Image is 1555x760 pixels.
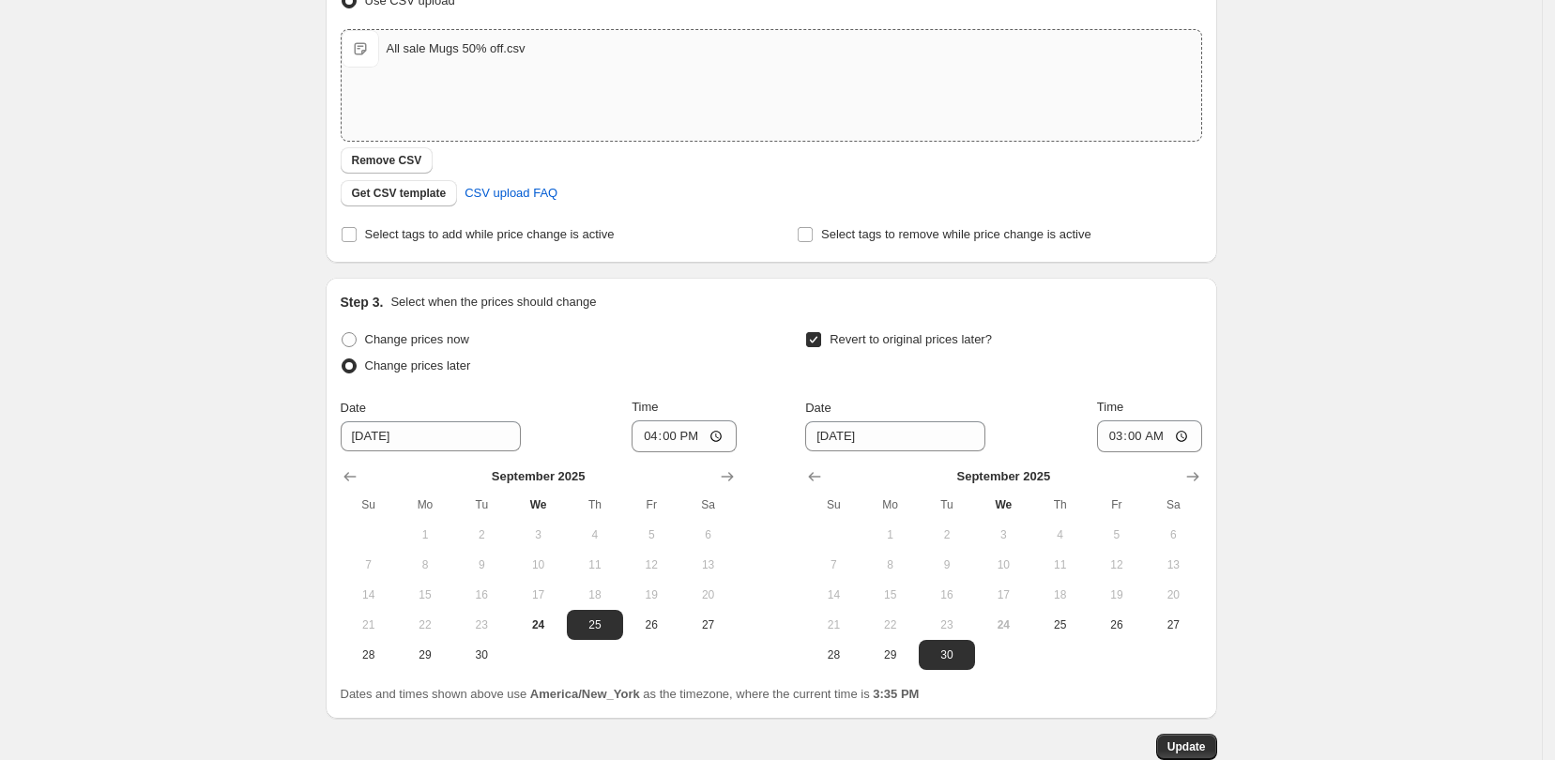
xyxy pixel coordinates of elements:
button: Sunday September 14 2025 [341,580,397,610]
button: Tuesday September 23 2025 [919,610,975,640]
span: Th [1039,497,1080,512]
button: Saturday September 13 2025 [679,550,736,580]
span: 17 [517,587,558,602]
button: Show next month, October 2025 [714,464,740,490]
button: Tuesday September 2 2025 [919,520,975,550]
button: Friday September 12 2025 [623,550,679,580]
span: Sa [687,497,728,512]
button: Thursday September 25 2025 [567,610,623,640]
input: 9/24/2025 [805,421,985,451]
span: Date [805,401,831,415]
button: Monday September 1 2025 [862,520,919,550]
span: We [517,497,558,512]
button: Monday September 8 2025 [862,550,919,580]
button: Sunday September 14 2025 [805,580,861,610]
span: Select tags to add while price change is active [365,227,615,241]
button: Saturday September 13 2025 [1145,550,1201,580]
button: Saturday September 27 2025 [679,610,736,640]
button: Tuesday September 16 2025 [919,580,975,610]
span: 15 [870,587,911,602]
button: Thursday September 18 2025 [567,580,623,610]
span: 3 [983,527,1024,542]
span: 11 [574,557,616,572]
span: Tu [461,497,502,512]
p: Select when the prices should change [390,293,596,312]
span: Th [574,497,616,512]
span: 9 [926,557,968,572]
button: Wednesday September 3 2025 [975,520,1031,550]
span: 16 [926,587,968,602]
button: Monday September 15 2025 [862,580,919,610]
span: Sa [1152,497,1194,512]
th: Wednesday [510,490,566,520]
span: 30 [926,647,968,662]
span: Tu [926,497,968,512]
th: Monday [397,490,453,520]
span: 25 [1039,617,1080,632]
button: Tuesday September 9 2025 [453,550,510,580]
button: Friday September 12 2025 [1089,550,1145,580]
span: 22 [870,617,911,632]
span: 26 [1096,617,1137,632]
span: 18 [574,587,616,602]
button: Monday September 15 2025 [397,580,453,610]
span: 23 [461,617,502,632]
button: Tuesday September 23 2025 [453,610,510,640]
span: 21 [813,617,854,632]
span: Select tags to remove while price change is active [821,227,1091,241]
button: Wednesday September 17 2025 [510,580,566,610]
button: Monday September 29 2025 [397,640,453,670]
th: Friday [623,490,679,520]
span: 29 [870,647,911,662]
div: All sale Mugs 50% off.csv [387,39,526,58]
span: Su [348,497,389,512]
button: Monday September 22 2025 [397,610,453,640]
button: Show next month, October 2025 [1180,464,1206,490]
th: Tuesday [453,490,510,520]
th: Saturday [1145,490,1201,520]
span: 16 [461,587,502,602]
span: Fr [631,497,672,512]
button: Saturday September 20 2025 [679,580,736,610]
button: Wednesday September 10 2025 [510,550,566,580]
h2: Step 3. [341,293,384,312]
button: Sunday September 21 2025 [341,610,397,640]
button: Friday September 5 2025 [623,520,679,550]
button: Saturday September 27 2025 [1145,610,1201,640]
button: Tuesday September 16 2025 [453,580,510,610]
span: 19 [631,587,672,602]
span: Change prices later [365,358,471,372]
span: 5 [1096,527,1137,542]
span: 28 [348,647,389,662]
button: Friday September 19 2025 [1089,580,1145,610]
button: Get CSV template [341,180,458,206]
span: Mo [870,497,911,512]
th: Thursday [1031,490,1088,520]
button: Thursday September 25 2025 [1031,610,1088,640]
button: Show previous month, August 2025 [337,464,363,490]
input: 12:00 [1097,420,1202,452]
span: 8 [404,557,446,572]
button: Thursday September 11 2025 [1031,550,1088,580]
span: 10 [517,557,558,572]
span: Su [813,497,854,512]
button: Friday September 26 2025 [1089,610,1145,640]
button: Update [1156,734,1217,760]
span: Date [341,401,366,415]
th: Wednesday [975,490,1031,520]
button: Sunday September 21 2025 [805,610,861,640]
span: 12 [631,557,672,572]
span: 30 [461,647,502,662]
button: Friday September 19 2025 [623,580,679,610]
button: Tuesday September 9 2025 [919,550,975,580]
span: 7 [348,557,389,572]
button: Wednesday September 17 2025 [975,580,1031,610]
button: Remove CSV [341,147,434,174]
span: 19 [1096,587,1137,602]
button: Today Wednesday September 24 2025 [510,610,566,640]
span: 25 [574,617,616,632]
span: 5 [631,527,672,542]
th: Sunday [341,490,397,520]
span: 7 [813,557,854,572]
span: 24 [517,617,558,632]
